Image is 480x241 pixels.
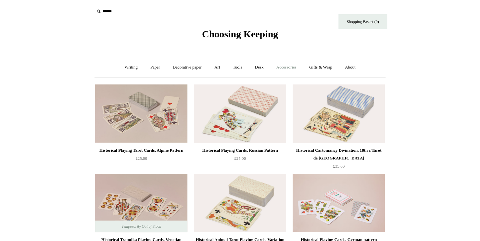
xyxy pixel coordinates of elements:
a: Historical Cartomancy Divination, 18th c Tarot de Marseille Historical Cartomancy Divination, 18t... [293,84,385,143]
a: Paper [145,59,166,76]
a: About [339,59,361,76]
span: Temporarily Out of Stock [115,221,167,232]
a: Choosing Keeping [202,34,278,38]
a: Historical Playing Cards, German pattern Historical Playing Cards, German pattern [293,174,385,232]
div: Historical Playing Tarot Cards, Alpine Pattern [97,146,186,154]
a: Historical Playing Cards, Russian Pattern Historical Playing Cards, Russian Pattern [194,84,286,143]
a: Shopping Basket (0) [338,14,387,29]
a: Historical Playing Tarot Cards, Alpine Pattern £25.00 [95,146,187,173]
img: Historical Animal Tarot Playing Cards, Variation on Paris Pattern [194,174,286,232]
a: Art [208,59,226,76]
a: Historical Playing Cards, Russian Pattern £25.00 [194,146,286,173]
a: Historical Playing Tarot Cards, Alpine Pattern Historical Playing Tarot Cards, Alpine Pattern [95,84,187,143]
a: Tools [227,59,248,76]
a: Desk [249,59,270,76]
a: Gifts & Wrap [303,59,338,76]
img: Historical Playing Cards, German pattern [293,174,385,232]
a: Decorative paper [167,59,208,76]
a: Writing [119,59,144,76]
a: Accessories [271,59,302,76]
img: Historical Trapulka Playing Cards, Venetian Pattern [95,174,187,232]
a: Historical Cartomancy Divination, 18th c Tarot de [GEOGRAPHIC_DATA] £35.00 [293,146,385,173]
span: £25.00 [234,156,246,161]
a: Historical Trapulka Playing Cards, Venetian Pattern Historical Trapulka Playing Cards, Venetian P... [95,174,187,232]
span: £35.00 [333,164,345,169]
div: Historical Playing Cards, Russian Pattern [196,146,284,154]
img: Historical Cartomancy Divination, 18th c Tarot de Marseille [293,84,385,143]
img: Historical Playing Tarot Cards, Alpine Pattern [95,84,187,143]
span: £25.00 [135,156,147,161]
div: Historical Cartomancy Divination, 18th c Tarot de [GEOGRAPHIC_DATA] [294,146,383,162]
img: Historical Playing Cards, Russian Pattern [194,84,286,143]
span: Choosing Keeping [202,29,278,39]
a: Historical Animal Tarot Playing Cards, Variation on Paris Pattern Historical Animal Tarot Playing... [194,174,286,232]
